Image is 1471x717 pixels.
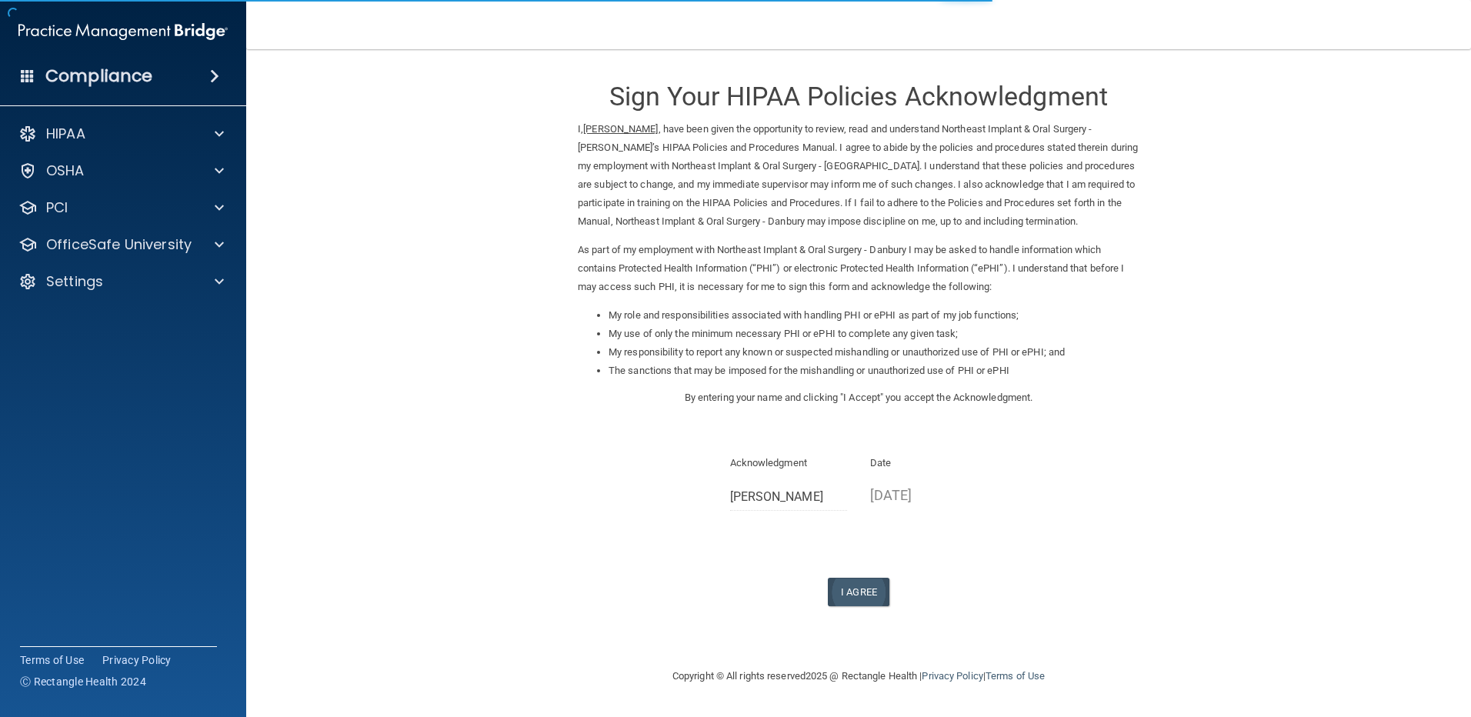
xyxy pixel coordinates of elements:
[45,65,152,87] h4: Compliance
[18,235,224,254] a: OfficeSafe University
[578,120,1139,231] p: I, , have been given the opportunity to review, read and understand Northeast Implant & Oral Surg...
[922,670,982,682] a: Privacy Policy
[46,198,68,217] p: PCI
[46,125,85,143] p: HIPAA
[609,325,1139,343] li: My use of only the minimum necessary PHI or ePHI to complete any given task;
[578,389,1139,407] p: By entering your name and clicking "I Accept" you accept the Acknowledgment.
[18,16,228,47] img: PMB logo
[20,652,84,668] a: Terms of Use
[578,82,1139,111] h3: Sign Your HIPAA Policies Acknowledgment
[986,670,1045,682] a: Terms of Use
[18,162,224,180] a: OSHA
[578,652,1139,701] div: Copyright © All rights reserved 2025 @ Rectangle Health | |
[46,272,103,291] p: Settings
[609,306,1139,325] li: My role and responsibilities associated with handling PHI or ePHI as part of my job functions;
[18,198,224,217] a: PCI
[609,343,1139,362] li: My responsibility to report any known or suspected mishandling or unauthorized use of PHI or ePHI...
[730,482,848,511] input: Full Name
[46,235,192,254] p: OfficeSafe University
[870,482,988,508] p: [DATE]
[46,162,85,180] p: OSHA
[583,123,658,135] ins: [PERSON_NAME]
[20,674,146,689] span: Ⓒ Rectangle Health 2024
[870,454,988,472] p: Date
[102,652,172,668] a: Privacy Policy
[578,241,1139,296] p: As part of my employment with Northeast Implant & Oral Surgery - Danbury I may be asked to handle...
[18,125,224,143] a: HIPAA
[609,362,1139,380] li: The sanctions that may be imposed for the mishandling or unauthorized use of PHI or ePHI
[730,454,848,472] p: Acknowledgment
[828,578,889,606] button: I Agree
[18,272,224,291] a: Settings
